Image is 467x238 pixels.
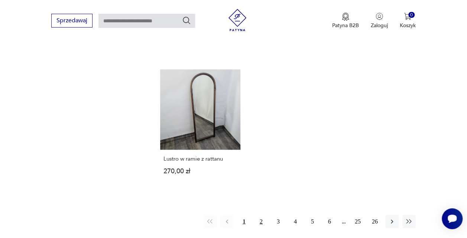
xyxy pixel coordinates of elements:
[323,215,336,228] button: 6
[332,13,359,29] button: Patyna B2B
[332,22,359,29] p: Patyna B2B
[400,22,416,29] p: Koszyk
[289,215,302,228] button: 4
[160,70,240,189] a: Lustro w ramie z rattanuLustro w ramie z rattanu270,00 zł
[51,19,93,24] a: Sprzedawaj
[306,215,319,228] button: 5
[51,14,93,28] button: Sprzedawaj
[400,13,416,29] button: 0Koszyk
[368,215,382,228] button: 26
[226,9,249,31] img: Patyna - sklep z meblami i dekoracjami vintage
[442,208,463,229] iframe: Smartsupp widget button
[376,13,383,20] img: Ikonka użytkownika
[408,12,415,18] div: 0
[342,13,349,21] img: Ikona medalu
[371,22,388,29] p: Zaloguj
[163,156,237,162] h3: Lustro w ramie z rattanu
[163,37,237,43] p: 1100,00 zł
[182,16,191,25] button: Szukaj
[163,168,237,174] p: 270,00 zł
[254,215,268,228] button: 2
[251,37,325,43] p: 280,00 zł
[351,215,364,228] button: 25
[404,13,411,20] img: Ikona koszyka
[272,215,285,228] button: 3
[237,215,251,228] button: 1
[371,13,388,29] button: Zaloguj
[332,13,359,29] a: Ikona medaluPatyna B2B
